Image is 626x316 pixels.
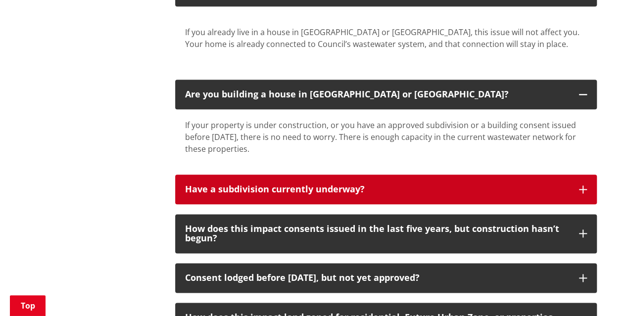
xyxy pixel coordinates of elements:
button: Consent lodged before [DATE], but not yet approved? [175,263,597,293]
div: Consent lodged before [DATE], but not yet approved? [185,273,569,283]
div: Are you building a house in [GEOGRAPHIC_DATA] or [GEOGRAPHIC_DATA]? [185,90,569,99]
div: If your property is under construction, or you have an approved subdivision or a building consent... [185,119,587,155]
button: How does this impact consents issued in the last five years, but construction hasn’t begun? [175,214,597,254]
a: Top [10,295,46,316]
button: Are you building a house in [GEOGRAPHIC_DATA] or [GEOGRAPHIC_DATA]? [175,80,597,109]
div: How does this impact consents issued in the last five years, but construction hasn’t begun? [185,224,569,244]
div: If you already live in a house in [GEOGRAPHIC_DATA] or [GEOGRAPHIC_DATA], this issue will not aff... [185,26,587,50]
iframe: Messenger Launcher [580,274,616,310]
div: Have a subdivision currently underway? [185,184,569,194]
button: Have a subdivision currently underway? [175,175,597,204]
